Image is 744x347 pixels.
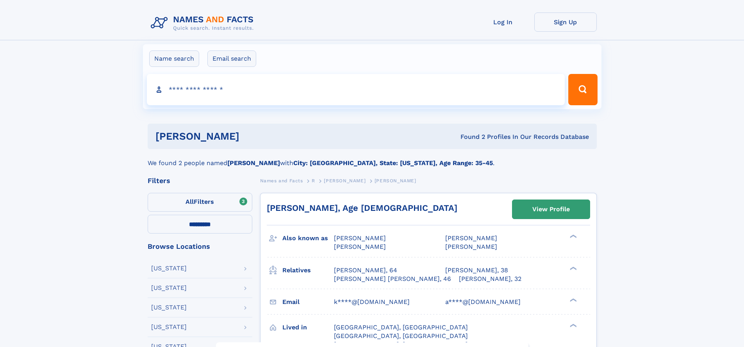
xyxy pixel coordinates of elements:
[267,203,457,213] a: [PERSON_NAME], Age [DEMOGRAPHIC_DATA]
[148,193,252,212] label: Filters
[147,74,565,105] input: search input
[334,234,386,242] span: [PERSON_NAME]
[282,295,334,309] h3: Email
[293,159,493,167] b: City: [GEOGRAPHIC_DATA], State: [US_STATE], Age Range: 35-45
[512,200,590,219] a: View Profile
[445,243,497,250] span: [PERSON_NAME]
[334,324,468,331] span: [GEOGRAPHIC_DATA], [GEOGRAPHIC_DATA]
[350,133,589,141] div: Found 2 Profiles In Our Records Database
[568,234,577,239] div: ❯
[148,149,597,168] div: We found 2 people named with .
[334,332,468,340] span: [GEOGRAPHIC_DATA], [GEOGRAPHIC_DATA]
[334,243,386,250] span: [PERSON_NAME]
[445,266,508,275] a: [PERSON_NAME], 38
[148,177,252,184] div: Filters
[324,178,366,183] span: [PERSON_NAME]
[324,176,366,185] a: [PERSON_NAME]
[149,50,199,67] label: Name search
[532,200,570,218] div: View Profile
[445,234,497,242] span: [PERSON_NAME]
[148,13,260,34] img: Logo Names and Facts
[568,266,577,271] div: ❯
[151,285,187,291] div: [US_STATE]
[568,74,597,105] button: Search Button
[534,13,597,32] a: Sign Up
[155,131,350,141] h1: [PERSON_NAME]
[312,178,315,183] span: R
[227,159,280,167] b: [PERSON_NAME]
[568,323,577,328] div: ❯
[334,266,397,275] a: [PERSON_NAME], 64
[282,232,334,245] h3: Also known as
[186,198,194,205] span: All
[148,243,252,250] div: Browse Locations
[282,321,334,334] h3: Lived in
[375,178,416,183] span: [PERSON_NAME]
[282,264,334,277] h3: Relatives
[207,50,256,67] label: Email search
[334,275,451,283] a: [PERSON_NAME] [PERSON_NAME], 46
[312,176,315,185] a: R
[568,297,577,302] div: ❯
[151,265,187,271] div: [US_STATE]
[151,304,187,311] div: [US_STATE]
[151,324,187,330] div: [US_STATE]
[459,275,521,283] a: [PERSON_NAME], 32
[472,13,534,32] a: Log In
[260,176,303,185] a: Names and Facts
